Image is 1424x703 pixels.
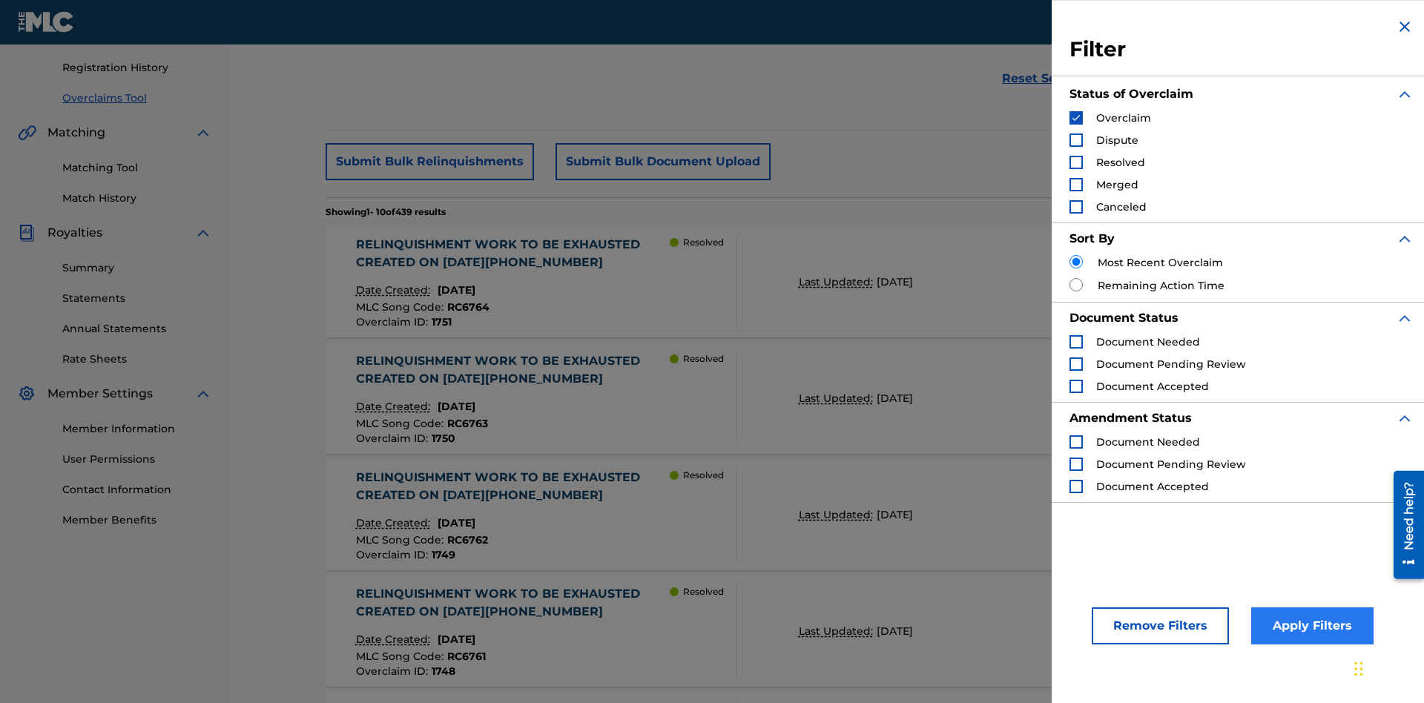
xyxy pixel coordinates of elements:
h3: Filter [1069,36,1414,63]
img: expand [194,385,212,403]
span: [DATE] [438,516,475,529]
span: Royalties [47,224,102,242]
span: Document Needed [1096,335,1200,349]
span: RC6763 [447,417,488,430]
label: Remaining Action Time [1098,278,1224,294]
span: RC6762 [447,533,488,547]
a: Summary [62,260,212,276]
a: Statements [62,291,212,306]
a: Match History [62,191,212,206]
span: Document Accepted [1096,380,1209,393]
p: Date Created: [356,632,434,647]
a: RELINQUISHMENT WORK TO BE EXHAUSTED CREATED ON [DATE][PHONE_NUMBER]Date Created:[DATE]MLC Song Co... [326,459,1328,570]
strong: Sort By [1069,231,1115,245]
span: Resolved [1096,156,1145,169]
span: Overclaim ID : [356,664,432,678]
p: Resolved [683,469,724,482]
button: Apply Filters [1251,607,1374,644]
div: RELINQUISHMENT WORK TO BE EXHAUSTED CREATED ON [DATE][PHONE_NUMBER] [356,469,670,504]
a: User Permissions [62,452,212,467]
span: MLC Song Code : [356,300,447,314]
p: Showing 1 - 10 of 439 results [326,205,446,219]
span: RC6761 [447,650,486,663]
button: Submit Bulk Relinquishments [326,143,534,180]
span: Overclaim ID : [356,315,432,329]
span: [DATE] [438,283,475,297]
a: Rate Sheets [62,351,212,367]
img: expand [194,224,212,242]
span: 1750 [432,432,455,445]
div: RELINQUISHMENT WORK TO BE EXHAUSTED CREATED ON [DATE][PHONE_NUMBER] [356,352,670,388]
div: RELINQUISHMENT WORK TO BE EXHAUSTED CREATED ON [DATE][PHONE_NUMBER] [356,585,670,621]
span: [DATE] [877,275,913,288]
a: RELINQUISHMENT WORK TO BE EXHAUSTED CREATED ON [DATE][PHONE_NUMBER]Date Created:[DATE]MLC Song Co... [326,343,1328,454]
span: MLC Song Code : [356,417,447,430]
span: Document Pending Review [1096,357,1246,371]
p: Resolved [683,236,724,249]
p: Last Updated: [799,507,877,523]
span: 1749 [432,548,455,561]
a: Registration History [62,60,212,76]
p: Date Created: [356,515,434,531]
a: Member Information [62,421,212,437]
span: Dispute [1096,133,1138,147]
span: Merged [1096,178,1138,191]
span: Member Settings [47,385,153,403]
span: [DATE] [877,624,913,638]
img: expand [1396,85,1414,103]
img: expand [1396,309,1414,327]
span: Document Pending Review [1096,458,1246,471]
img: expand [1396,230,1414,248]
a: RELINQUISHMENT WORK TO BE EXHAUSTED CREATED ON [DATE][PHONE_NUMBER]Date Created:[DATE]MLC Song Co... [326,575,1328,687]
span: Matching [47,124,105,142]
span: MLC Song Code : [356,650,447,663]
p: Resolved [683,352,724,366]
span: Overclaim ID : [356,548,432,561]
img: checkbox [1071,113,1081,123]
span: [DATE] [438,633,475,646]
span: Document Accepted [1096,480,1209,493]
strong: Amendment Status [1069,411,1192,425]
img: Matching [18,124,36,142]
span: [DATE] [877,392,913,405]
span: Overclaim [1096,111,1151,125]
button: Submit Bulk Document Upload [556,143,771,180]
p: Last Updated: [799,391,877,406]
img: Member Settings [18,385,36,403]
a: Member Benefits [62,512,212,528]
span: Overclaim ID : [356,432,432,445]
span: RC6764 [447,300,489,314]
strong: Document Status [1069,311,1179,325]
a: Matching Tool [62,160,212,176]
img: expand [1396,409,1414,427]
iframe: Resource Center [1382,465,1424,587]
div: RELINQUISHMENT WORK TO BE EXHAUSTED CREATED ON [DATE][PHONE_NUMBER] [356,236,670,271]
div: Drag [1354,647,1363,691]
img: Royalties [18,224,36,242]
span: 1748 [432,664,455,678]
img: MLC Logo [18,11,75,33]
p: Date Created: [356,399,434,415]
a: Overclaims Tool [62,90,212,106]
span: [DATE] [438,400,475,413]
a: Annual Statements [62,321,212,337]
span: MLC Song Code : [356,533,447,547]
iframe: Chat Widget [1350,632,1424,703]
span: 1751 [432,315,452,329]
span: Document Needed [1096,435,1200,449]
p: Resolved [683,585,724,598]
a: Contact Information [62,482,212,498]
img: expand [194,124,212,142]
label: Most Recent Overclaim [1098,255,1223,271]
form: Search Form [326,3,1328,108]
a: RELINQUISHMENT WORK TO BE EXHAUSTED CREATED ON [DATE][PHONE_NUMBER]Date Created:[DATE]MLC Song Co... [326,226,1328,337]
strong: Status of Overclaim [1069,87,1193,101]
img: close [1396,18,1414,36]
button: Remove Filters [1092,607,1229,644]
p: Last Updated: [799,624,877,639]
span: Canceled [1096,200,1147,214]
span: [DATE] [877,508,913,521]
